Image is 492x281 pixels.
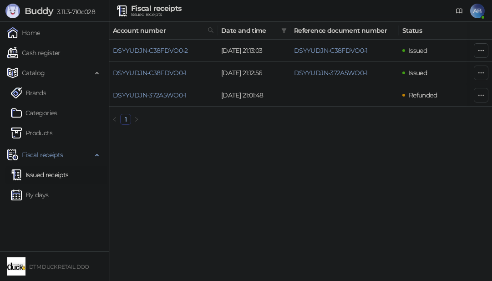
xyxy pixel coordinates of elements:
a: Cash register [7,44,61,62]
a: DSYYUDJN-372A5WO0-1 [294,69,368,77]
span: left [112,117,117,122]
div: Fiscal receipts [131,5,182,12]
td: [DATE] 21:12:56 [218,62,290,84]
td: DSYYUDJN-C38FDVO0-2 [109,40,218,62]
a: Documentation [452,4,467,18]
span: right [134,117,139,122]
span: Catalog [22,64,45,82]
a: DSYYUDJN-C38FDVO0-2 [113,46,188,55]
td: [DATE] 21:13:03 [218,40,290,62]
span: Fiscal receipts [22,146,63,164]
span: Account number [113,26,204,36]
a: Issued receipts [11,166,68,184]
li: Previous Page [109,114,120,125]
img: Artikli [11,128,22,138]
span: AB [470,4,485,18]
li: Next Page [131,114,142,125]
span: Issued [409,69,427,77]
img: 64x64-companyLogo-fd3d16ab-b384-4eef-8d13-865b5081bd34.jpeg [7,257,25,276]
a: By days [11,186,49,204]
li: 1 [120,114,131,125]
a: DSYYUDJN-C38FDVO0-1 [294,46,368,55]
span: Refunded [409,91,437,99]
a: Brands [11,84,46,102]
a: Home [7,24,40,42]
td: DSYYUDJN-372A5WO0-1 [109,84,218,107]
span: 3.11.3-710c028 [53,8,95,16]
img: Logo [5,4,20,18]
a: DSYYUDJN-372A5WO0-1 [113,91,187,99]
th: Account number [109,22,218,40]
a: Categories [11,104,57,122]
button: right [131,114,142,125]
a: DSYYUDJN-C38FDVO0-1 [113,69,187,77]
th: Status [399,22,490,40]
a: ArtikliProducts [11,124,52,142]
th: Reference document number [290,22,399,40]
button: left [109,114,120,125]
div: Issued receipts [131,12,182,17]
a: 1 [121,114,131,124]
span: Buddy [25,5,53,16]
span: Issued [409,46,427,55]
small: DTM DUCK RETAIL DOO [29,264,89,270]
td: [DATE] 21:01:48 [218,84,290,107]
td: DSYYUDJN-C38FDVO0-1 [109,62,218,84]
span: filter [281,28,287,33]
span: Date and time [221,26,278,36]
span: filter [279,24,289,37]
